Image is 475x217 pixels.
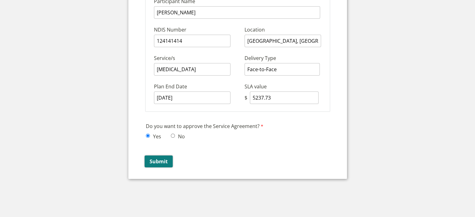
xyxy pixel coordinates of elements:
label: Yes [151,133,161,140]
label: Plan End Date [154,83,238,91]
input: Delivery Type [245,63,320,76]
label: Do you want to approve the Service Agreement? [146,122,265,131]
label: Location [245,26,266,35]
label: Delivery Type [245,54,278,63]
label: SLA value [245,83,268,91]
label: No [176,133,185,140]
input: NDIS Number [154,35,230,47]
input: Location [245,35,321,47]
label: NDIS Number [154,26,238,35]
input: Plan End Date [154,91,230,104]
input: SLA value [250,91,319,104]
input: Service/s [154,63,230,76]
input: Submit [145,155,173,167]
input: Participant Name [154,6,320,19]
div: $ [245,94,249,101]
label: Service/s [154,54,238,63]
